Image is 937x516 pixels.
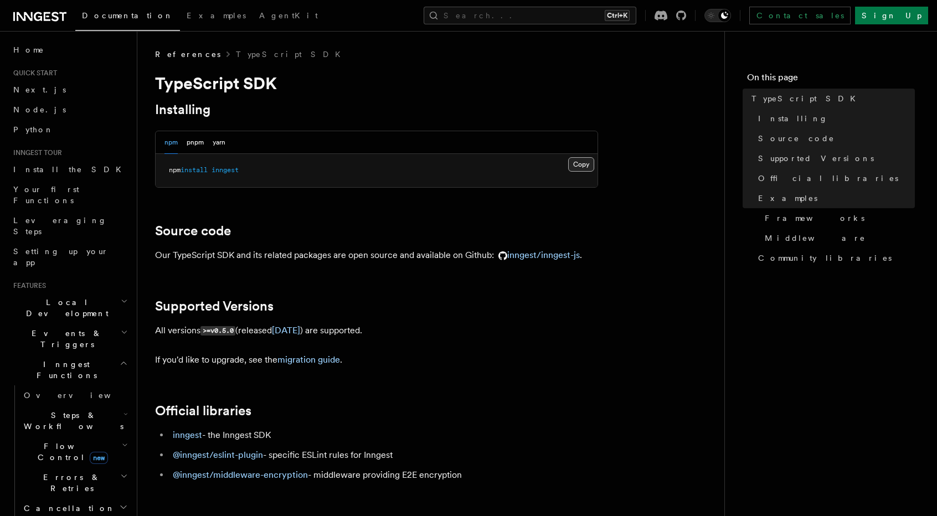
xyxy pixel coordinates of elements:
span: Middleware [765,233,866,244]
a: @inngest/eslint-plugin [173,450,263,460]
a: inngest [173,430,202,440]
span: TypeScript SDK [751,93,862,104]
button: Copy [568,157,594,172]
a: Installing [155,102,210,117]
button: Inngest Functions [9,354,130,385]
span: Cancellation [19,503,115,514]
span: inngest [212,166,239,174]
button: Steps & Workflows [19,405,130,436]
span: Inngest tour [9,148,62,157]
h1: TypeScript SDK [155,73,598,93]
li: - specific ESLint rules for Inngest [169,447,598,463]
a: Python [9,120,130,140]
span: Supported Versions [758,153,874,164]
a: Middleware [760,228,915,248]
button: Toggle dark mode [704,9,731,22]
span: Setting up your app [13,247,109,267]
span: Home [13,44,44,55]
span: Quick start [9,69,57,78]
span: Frameworks [765,213,864,224]
p: If you'd like to upgrade, see the . [155,352,598,368]
span: npm [169,166,181,174]
span: AgentKit [259,11,318,20]
span: Official libraries [758,173,898,184]
button: Events & Triggers [9,323,130,354]
a: Overview [19,385,130,405]
a: Official libraries [754,168,915,188]
span: Leveraging Steps [13,216,107,236]
span: new [90,452,108,464]
span: Flow Control [19,441,122,463]
span: Steps & Workflows [19,410,123,432]
span: Your first Functions [13,185,79,205]
span: Events & Triggers [9,328,121,350]
span: Community libraries [758,252,892,264]
a: Installing [754,109,915,128]
span: Node.js [13,105,66,114]
a: Community libraries [754,248,915,268]
a: AgentKit [253,3,325,30]
button: Search...Ctrl+K [424,7,636,24]
a: Examples [754,188,915,208]
a: Supported Versions [155,298,274,314]
a: Leveraging Steps [9,210,130,241]
a: TypeScript SDK [747,89,915,109]
h4: On this page [747,71,915,89]
code: >=v0.5.0 [200,326,235,336]
p: Our TypeScript SDK and its related packages are open source and available on Github: . [155,247,598,263]
a: Documentation [75,3,180,31]
a: Source code [754,128,915,148]
a: Install the SDK [9,159,130,179]
a: Examples [180,3,253,30]
span: Overview [24,391,138,400]
span: Python [13,125,54,134]
a: TypeScript SDK [236,49,347,60]
a: Setting up your app [9,241,130,272]
span: References [155,49,220,60]
a: Supported Versions [754,148,915,168]
button: Flow Controlnew [19,436,130,467]
a: Sign Up [855,7,928,24]
span: Documentation [82,11,173,20]
button: Errors & Retries [19,467,130,498]
a: [DATE] [272,325,300,336]
a: Source code [155,223,231,239]
button: npm [164,131,178,154]
a: Next.js [9,80,130,100]
kbd: Ctrl+K [605,10,630,21]
span: Installing [758,113,828,124]
span: Inngest Functions [9,359,120,381]
a: migration guide [277,354,340,365]
span: install [181,166,208,174]
a: Your first Functions [9,179,130,210]
p: All versions (released ) are supported. [155,323,598,339]
span: Examples [758,193,817,204]
span: Features [9,281,46,290]
span: Examples [187,11,246,20]
span: Next.js [13,85,66,94]
span: Local Development [9,297,121,319]
a: Frameworks [760,208,915,228]
button: yarn [213,131,225,154]
span: Errors & Retries [19,472,120,494]
a: @inngest/middleware-encryption [173,469,308,480]
a: Node.js [9,100,130,120]
li: - the Inngest SDK [169,427,598,443]
a: Official libraries [155,403,251,419]
li: - middleware providing E2E encryption [169,467,598,483]
button: Local Development [9,292,130,323]
a: Contact sales [749,7,851,24]
button: pnpm [187,131,204,154]
a: inngest/inngest-js [494,250,580,260]
a: Home [9,40,130,60]
span: Source code [758,133,835,144]
span: Install the SDK [13,165,128,174]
